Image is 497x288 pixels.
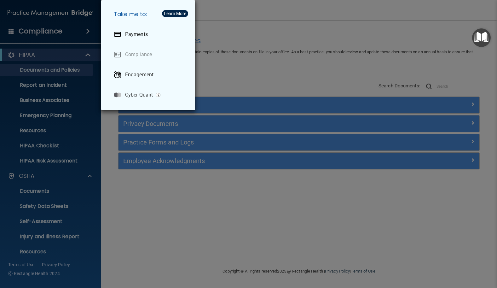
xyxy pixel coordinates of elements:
[472,28,491,47] button: Open Resource Center
[109,86,190,104] a: Cyber Quant
[125,92,153,98] p: Cyber Quant
[109,46,190,63] a: Compliance
[164,11,186,16] div: Learn More
[109,5,190,23] h5: Take me to:
[109,66,190,84] a: Engagement
[125,31,148,38] p: Payments
[125,72,153,78] p: Engagement
[162,10,188,17] button: Learn More
[388,243,489,268] iframe: Drift Widget Chat Controller
[109,26,190,43] a: Payments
